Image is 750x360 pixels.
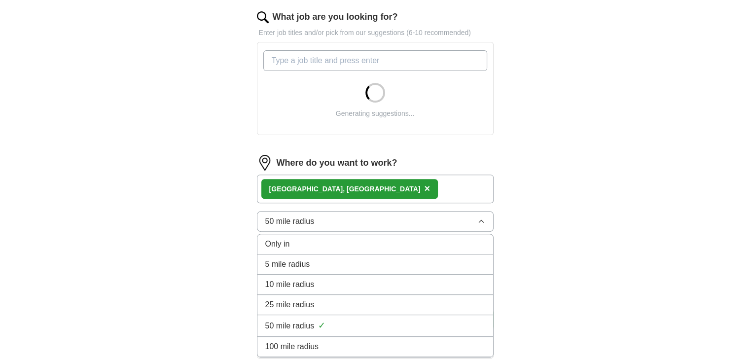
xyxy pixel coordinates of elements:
span: × [424,183,430,194]
button: 50 mile radius [257,211,494,232]
label: Where do you want to work? [277,156,397,170]
p: Enter job titles and/or pick from our suggestions (6-10 recommended) [257,28,494,38]
img: search.png [257,11,269,23]
span: 25 mile radius [265,299,315,311]
button: × [424,181,430,196]
span: Only in [265,238,290,250]
img: location.png [257,155,273,171]
div: [GEOGRAPHIC_DATA], [GEOGRAPHIC_DATA] [269,184,421,194]
span: 10 mile radius [265,279,315,290]
div: Generating suggestions... [336,108,415,119]
span: ✓ [318,319,325,332]
span: 50 mile radius [265,320,315,332]
span: 5 mile radius [265,258,310,270]
span: 100 mile radius [265,341,319,353]
label: What job are you looking for? [273,10,398,24]
span: 50 mile radius [265,216,315,227]
input: Type a job title and press enter [263,50,487,71]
